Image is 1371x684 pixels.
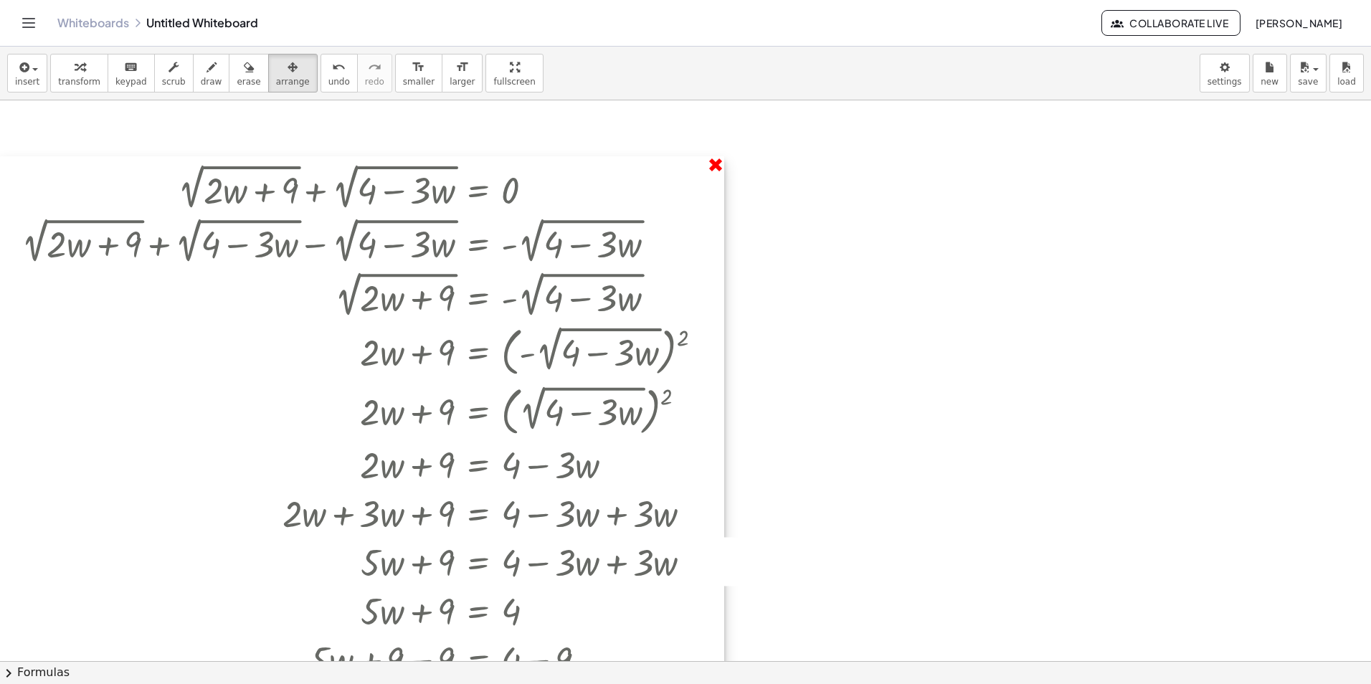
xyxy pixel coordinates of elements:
[1337,77,1356,87] span: load
[276,77,310,87] span: arrange
[403,77,435,87] span: smaller
[162,77,186,87] span: scrub
[124,59,138,76] i: keyboard
[1261,77,1279,87] span: new
[15,77,39,87] span: insert
[268,54,318,92] button: arrange
[1329,54,1364,92] button: load
[1208,77,1242,87] span: settings
[365,77,384,87] span: redo
[108,54,155,92] button: keyboardkeypad
[193,54,230,92] button: draw
[493,77,535,87] span: fullscreen
[1200,54,1250,92] button: settings
[58,77,100,87] span: transform
[1243,10,1354,36] button: [PERSON_NAME]
[7,54,47,92] button: insert
[368,59,381,76] i: redo
[1255,16,1342,29] span: [PERSON_NAME]
[50,54,108,92] button: transform
[229,54,268,92] button: erase
[395,54,442,92] button: format_sizesmaller
[1298,77,1318,87] span: save
[328,77,350,87] span: undo
[1290,54,1327,92] button: save
[450,77,475,87] span: larger
[154,54,194,92] button: scrub
[442,54,483,92] button: format_sizelarger
[332,59,346,76] i: undo
[1253,54,1287,92] button: new
[412,59,425,76] i: format_size
[1114,16,1228,29] span: Collaborate Live
[201,77,222,87] span: draw
[455,59,469,76] i: format_size
[115,77,147,87] span: keypad
[357,54,392,92] button: redoredo
[1101,10,1240,36] button: Collaborate Live
[17,11,40,34] button: Toggle navigation
[57,16,129,30] a: Whiteboards
[321,54,358,92] button: undoundo
[237,77,260,87] span: erase
[485,54,543,92] button: fullscreen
